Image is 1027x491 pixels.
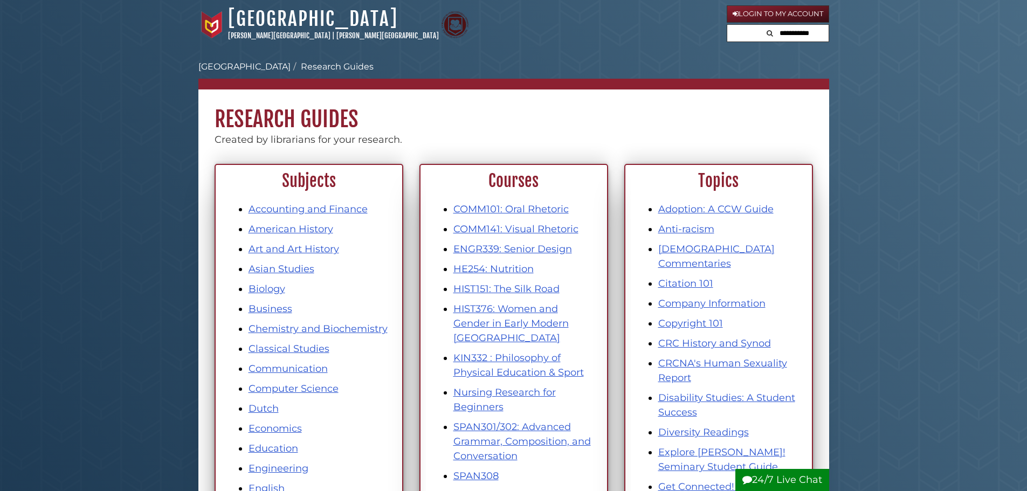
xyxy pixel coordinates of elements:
button: Search [763,25,776,39]
a: Explore [PERSON_NAME]! Seminary Student Guide [658,446,785,473]
a: Dutch [249,403,279,414]
span: | [332,31,335,40]
a: Anti-racism [658,223,714,235]
a: Biology [249,283,285,295]
a: Art and Art History [249,243,339,255]
a: [PERSON_NAME][GEOGRAPHIC_DATA] [336,31,439,40]
a: COMM141: Visual Rhetoric [453,223,578,235]
button: 24/7 Live Chat [735,469,829,491]
a: SPAN308 [453,470,499,482]
a: Chemistry and Biochemistry [249,323,388,335]
a: Business [249,303,292,315]
h2: Subjects [222,171,396,191]
a: Accounting and Finance [249,203,368,215]
a: [DEMOGRAPHIC_DATA] Commentaries [658,243,775,269]
a: Computer Science [249,383,339,395]
a: Research Guides [301,61,374,72]
a: SPAN301/302: Advanced Grammar, Composition, and Conversation [453,421,591,462]
img: Calvin Theological Seminary [442,11,468,38]
a: HIST151: The Silk Road [453,283,560,295]
img: Calvin University [198,11,225,38]
a: Adoption: A CCW Guide [658,203,774,215]
h1: Research Guides [198,89,829,133]
a: KIN332 : Philosophy of Physical Education & Sport [453,352,584,378]
a: Citation 101 [658,278,713,289]
a: American History [249,223,333,235]
a: Asian Studies [249,263,314,275]
a: Communication [249,363,328,375]
a: Classical Studies [249,343,329,355]
a: ENGR339: Senior Design [453,243,572,255]
span: Created by librarians for your research. [215,134,402,146]
a: Disability Studies: A Student Success [658,392,795,418]
a: CRCNA's Human Sexuality Report [658,357,787,384]
a: COMM101: Oral Rhetoric [453,203,569,215]
a: Engineering [249,462,308,474]
a: Copyright 101 [658,317,723,329]
a: CRC History and Synod [658,337,771,349]
a: Login to My Account [727,5,829,23]
a: [GEOGRAPHIC_DATA] [198,61,291,72]
a: Company Information [658,298,766,309]
a: HIST376: Women and Gender in Early Modern [GEOGRAPHIC_DATA] [453,303,569,344]
a: [PERSON_NAME][GEOGRAPHIC_DATA] [228,31,330,40]
nav: breadcrumb [198,60,829,89]
h2: Courses [426,171,601,191]
i: Search [767,30,773,37]
a: Education [249,442,298,454]
a: Nursing Research for Beginners [453,386,556,413]
a: Economics [249,423,302,434]
a: Diversity Readings [658,426,749,438]
a: HE254: Nutrition [453,263,534,275]
h2: Topics [631,171,806,191]
a: [GEOGRAPHIC_DATA] [228,7,398,31]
